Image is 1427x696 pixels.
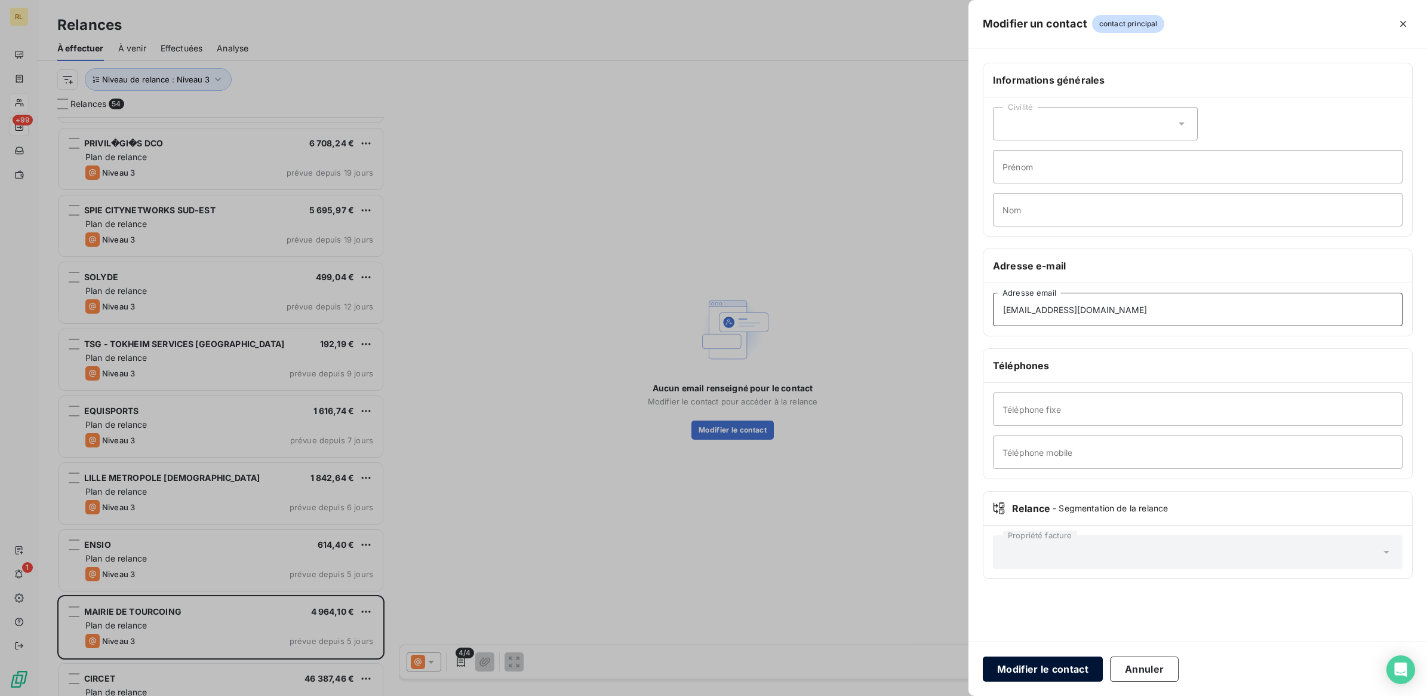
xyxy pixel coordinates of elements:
h6: Informations générales [993,73,1403,87]
input: placeholder [993,393,1403,426]
input: placeholder [993,193,1403,226]
span: - Segmentation de la relance [1053,502,1168,514]
button: Annuler [1110,657,1179,682]
input: placeholder [993,436,1403,469]
input: placeholder [993,150,1403,183]
input: placeholder [993,293,1403,326]
span: contact principal [1092,15,1165,33]
button: Modifier le contact [983,657,1103,682]
div: Relance [993,501,1403,516]
h6: Adresse e-mail [993,259,1403,273]
div: Open Intercom Messenger [1386,655,1415,684]
h5: Modifier un contact [983,16,1087,32]
h6: Téléphones [993,358,1403,373]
